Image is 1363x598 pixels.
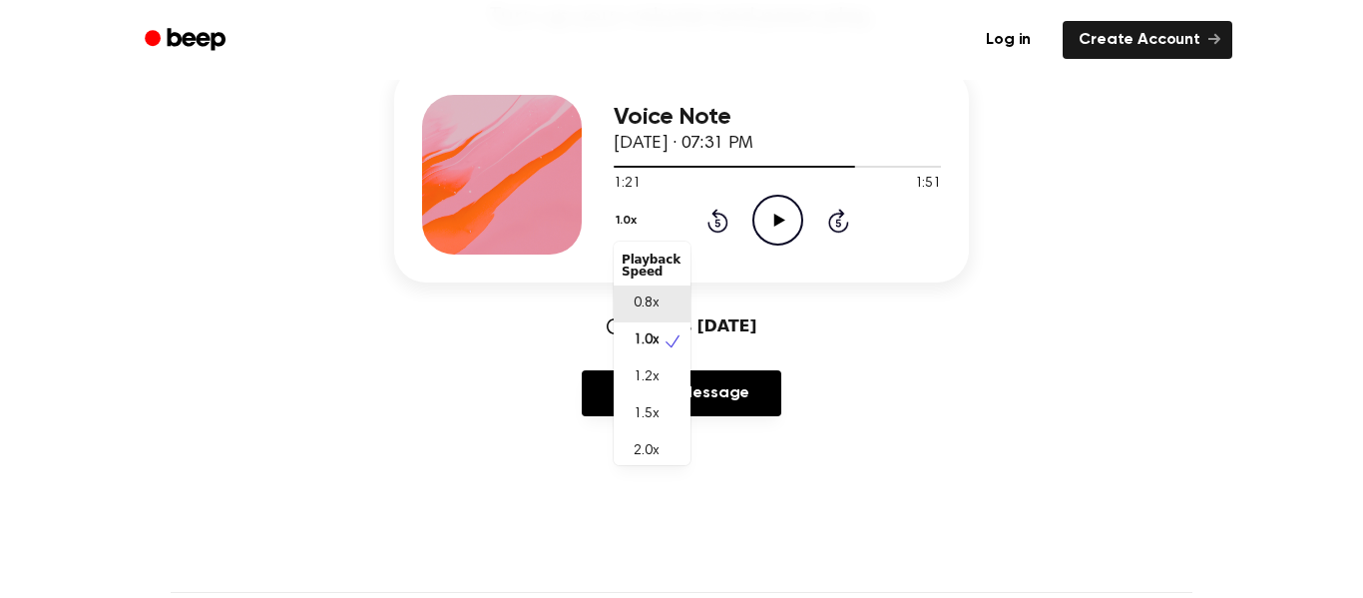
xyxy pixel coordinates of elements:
[614,242,690,465] div: 1.0x
[634,367,659,388] span: 1.2x
[614,246,690,286] div: Playback Speed
[634,441,659,462] span: 2.0x
[614,204,644,238] button: 1.0x
[634,294,659,314] span: 0.8x
[634,404,659,425] span: 1.5x
[634,330,659,351] span: 1.0x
